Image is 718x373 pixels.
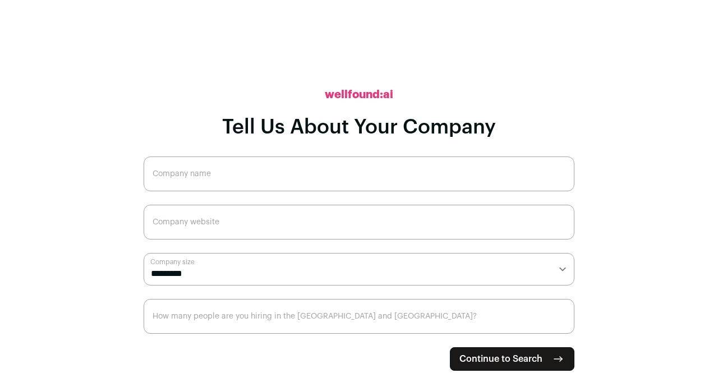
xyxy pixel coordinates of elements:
h2: wellfound:ai [325,87,393,103]
h1: Tell Us About Your Company [222,116,496,139]
input: Company website [144,205,574,240]
input: Company name [144,156,574,191]
button: Continue to Search [450,347,574,371]
input: How many people are you hiring in the US and Canada? [144,299,574,334]
span: Continue to Search [459,352,542,366]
